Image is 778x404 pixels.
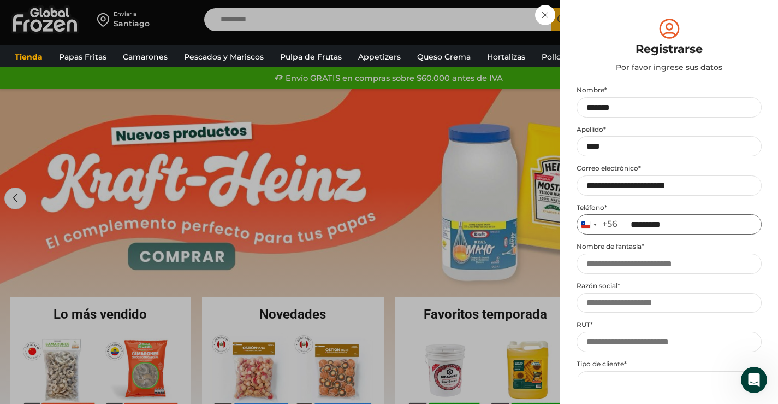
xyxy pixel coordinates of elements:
a: Camarones [117,46,173,67]
iframe: Intercom live chat [741,367,767,393]
label: Tipo de cliente [577,360,762,368]
div: Por favor ingrese sus datos [577,62,762,73]
a: Queso Crema [412,46,476,67]
a: Pollos [536,46,571,67]
label: Nombre [577,86,762,95]
a: Hortalizas [482,46,531,67]
div: Registrarse [577,41,762,57]
div: +56 [602,219,617,230]
label: Teléfono [577,203,762,212]
img: tabler-icon-user-circle.svg [657,16,682,41]
a: Papas Fritas [54,46,112,67]
label: Nombre de fantasía [577,242,762,251]
a: Tienda [9,46,48,67]
label: RUT [577,320,762,329]
button: Selected country [577,215,617,234]
a: Appetizers [353,46,406,67]
label: Apellido [577,125,762,134]
label: Razón social [577,282,762,290]
a: Pulpa de Frutas [275,46,347,67]
a: Pescados y Mariscos [179,46,269,67]
label: Correo electrónico [577,164,762,173]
